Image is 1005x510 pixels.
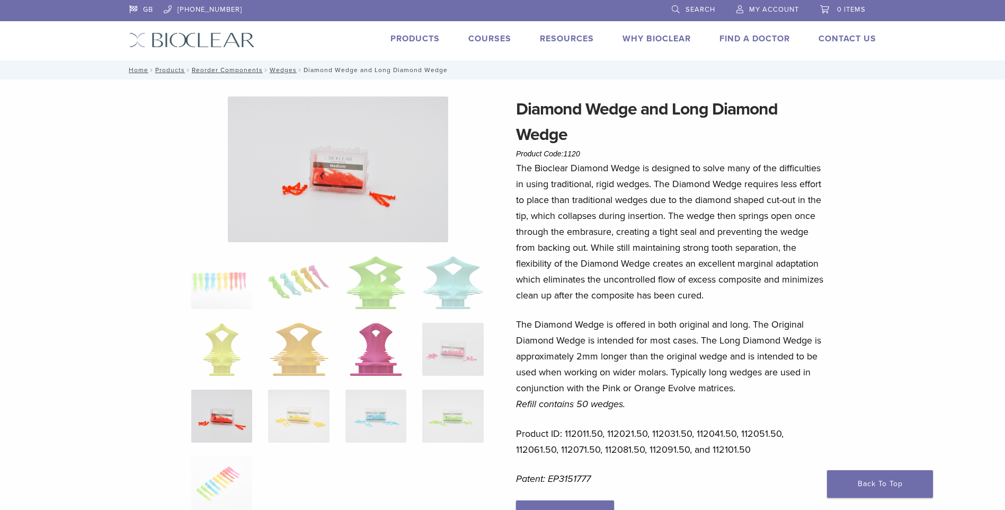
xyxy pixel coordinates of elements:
[270,323,328,376] img: Diamond Wedge and Long Diamond Wedge - Image 6
[516,426,828,458] p: Product ID: 112011.50, 112021.50, 112031.50, 112041.50, 112051.50, 112061.50, 112071.50, 112081.5...
[297,67,304,73] span: /
[837,5,866,14] span: 0 items
[516,96,828,147] h1: Diamond Wedge and Long Diamond Wedge
[422,256,483,309] img: Diamond Wedge and Long Diamond Wedge - Image 4
[516,398,625,410] em: Refill contains 50 wedges.
[827,470,933,498] a: Back To Top
[148,67,155,73] span: /
[191,256,252,309] img: DSC_0187_v3-1920x1218-1-324x324.png
[686,5,715,14] span: Search
[719,33,790,44] a: Find A Doctor
[422,323,483,376] img: Diamond Wedge and Long Diamond Wedge - Image 8
[129,32,255,48] img: Bioclear
[121,60,884,80] nav: Diamond Wedge and Long Diamond Wedge
[819,33,876,44] a: Contact Us
[622,33,691,44] a: Why Bioclear
[516,316,828,412] p: The Diamond Wedge is offered in both original and long. The Original Diamond Wedge is intended fo...
[564,150,580,158] span: 1120
[749,5,799,14] span: My Account
[422,390,483,443] img: Diamond Wedge and Long Diamond Wedge - Image 12
[192,66,263,74] a: Reorder Components
[185,67,192,73] span: /
[191,390,252,443] img: Diamond Wedge and Long Diamond Wedge - Image 9
[270,66,297,74] a: Wedges
[203,323,241,376] img: Diamond Wedge and Long Diamond Wedge - Image 5
[390,33,440,44] a: Products
[516,473,591,485] em: Patent: EP3151777
[516,160,828,303] p: The Bioclear Diamond Wedge is designed to solve many of the difficulties in using traditional, ri...
[191,456,252,509] img: Diamond Wedge and Long Diamond Wedge - Image 13
[350,323,402,376] img: Diamond Wedge and Long Diamond Wedge - Image 7
[468,33,511,44] a: Courses
[345,256,406,309] img: Diamond Wedge and Long Diamond Wedge - Image 3
[540,33,594,44] a: Resources
[345,390,406,443] img: Diamond Wedge and Long Diamond Wedge - Image 11
[228,96,448,242] img: Diamond Wedge and Long Diamond Wedge - Image 9
[263,67,270,73] span: /
[268,256,329,309] img: Diamond Wedge and Long Diamond Wedge - Image 2
[268,390,329,443] img: Diamond Wedge and Long Diamond Wedge - Image 10
[516,150,580,158] span: Product Code:
[155,66,185,74] a: Products
[126,66,148,74] a: Home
